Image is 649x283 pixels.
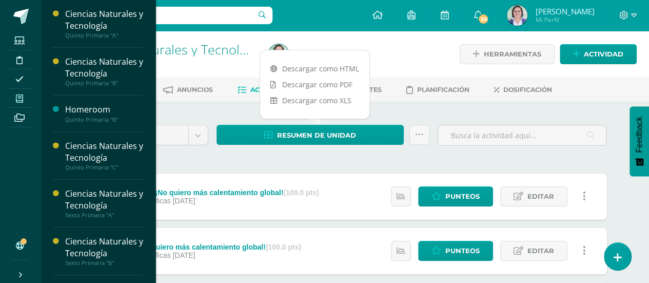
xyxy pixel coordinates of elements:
a: Punteos [418,186,493,206]
span: Herramientas [484,45,541,64]
a: Ciencias Naturales y TecnologíaSexto Primaria "B" [65,236,143,267]
a: Ciencias Naturales y TecnologíaSexto Primaria "A" [65,188,143,219]
div: Ciencias Naturales y Tecnología [65,56,143,80]
span: 39 [478,13,489,25]
a: Resumen de unidad [217,125,404,145]
a: Punteos [418,241,493,261]
span: [PERSON_NAME] [535,6,594,16]
div: Ciencias Naturales y Tecnología [65,236,143,259]
span: Feedback [635,117,644,153]
span: Punteos [445,187,480,206]
input: Busca la actividad aquí... [438,125,606,145]
a: Dosificación [494,82,552,98]
a: Actividades [238,82,296,98]
span: Actividades [250,86,296,93]
span: Actividad [584,45,623,64]
span: [DATE] [173,251,195,259]
span: Dosificación [503,86,552,93]
h1: Ciencias Naturales y Tecnología [80,42,256,56]
span: Editar [527,187,554,206]
img: cb6240ca9060cd5322fbe56422423029.png [507,5,527,26]
span: Editar [527,241,554,260]
a: Ciencias Naturales y TecnologíaQuinto Primaria "C" [65,140,143,171]
button: Feedback - Mostrar encuesta [630,106,649,176]
div: Quinto Primaria "A" [65,32,143,39]
a: Planificación [406,82,469,98]
div: Sexto Primaria 'A' [80,56,256,66]
span: [DATE] [173,197,195,205]
span: Planificación [417,86,469,93]
div: Ciencias Naturales y Tecnología [65,8,143,32]
a: HomeroomQuinto Primaria "B" [65,104,143,123]
div: PMA Laboratorio ¡No quiero más calentamiento global! [95,188,319,197]
div: Quinto Primaria "C" [65,164,143,171]
span: Punteos [445,241,480,260]
a: Descargar como HTML [260,61,369,77]
a: Herramientas [460,44,555,64]
div: Ciencias Naturales y Tecnología [65,188,143,212]
span: Resumen de unidad [277,126,356,145]
div: Quinto Primaria "B" [65,80,143,87]
div: Ciencias Naturales y Tecnología [65,140,143,164]
a: Descargar como XLS [260,92,369,108]
img: cb6240ca9060cd5322fbe56422423029.png [268,44,289,65]
span: Anuncios [177,86,213,93]
span: Mi Perfil [535,15,594,24]
input: Busca un usuario... [48,7,272,24]
a: Anuncios [163,82,213,98]
div: Homeroom [65,104,143,116]
a: Ciencias Naturales y TecnologíaQuinto Primaria "A" [65,8,143,39]
div: Sexto Primaria "B" [65,259,143,267]
div: Sexto Primaria "A" [65,212,143,219]
a: Actividad [560,44,637,64]
div: Laboratorio ¡No quiero más calentamiento global! [95,243,301,251]
div: Quinto Primaria "B" [65,116,143,123]
a: Ciencias Naturales y Tecnología [80,41,264,58]
a: Ciencias Naturales y TecnologíaQuinto Primaria "B" [65,56,143,87]
a: Descargar como PDF [260,77,369,92]
strong: (100.0 pts) [266,243,301,251]
strong: (100.0 pts) [283,188,319,197]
